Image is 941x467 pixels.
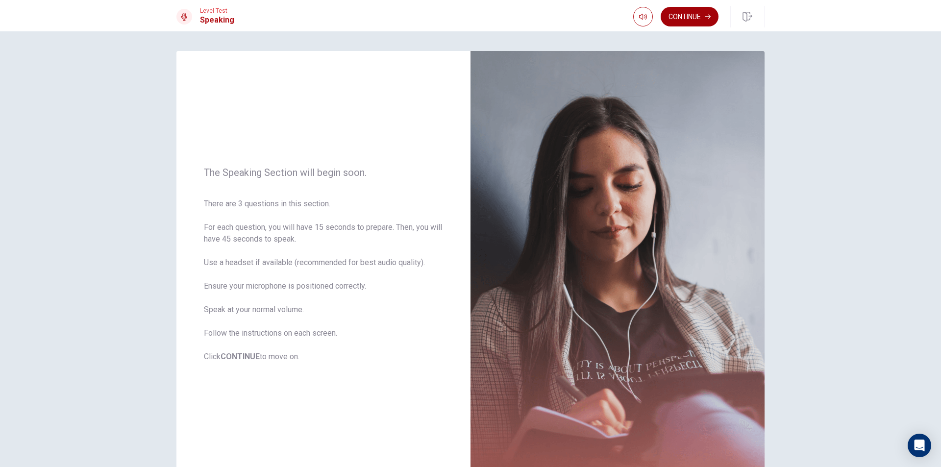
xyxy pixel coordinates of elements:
span: Level Test [200,7,234,14]
span: There are 3 questions in this section. For each question, you will have 15 seconds to prepare. Th... [204,198,443,363]
div: Open Intercom Messenger [908,434,931,457]
b: CONTINUE [221,352,260,361]
button: Continue [661,7,718,26]
h1: Speaking [200,14,234,26]
span: The Speaking Section will begin soon. [204,167,443,178]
